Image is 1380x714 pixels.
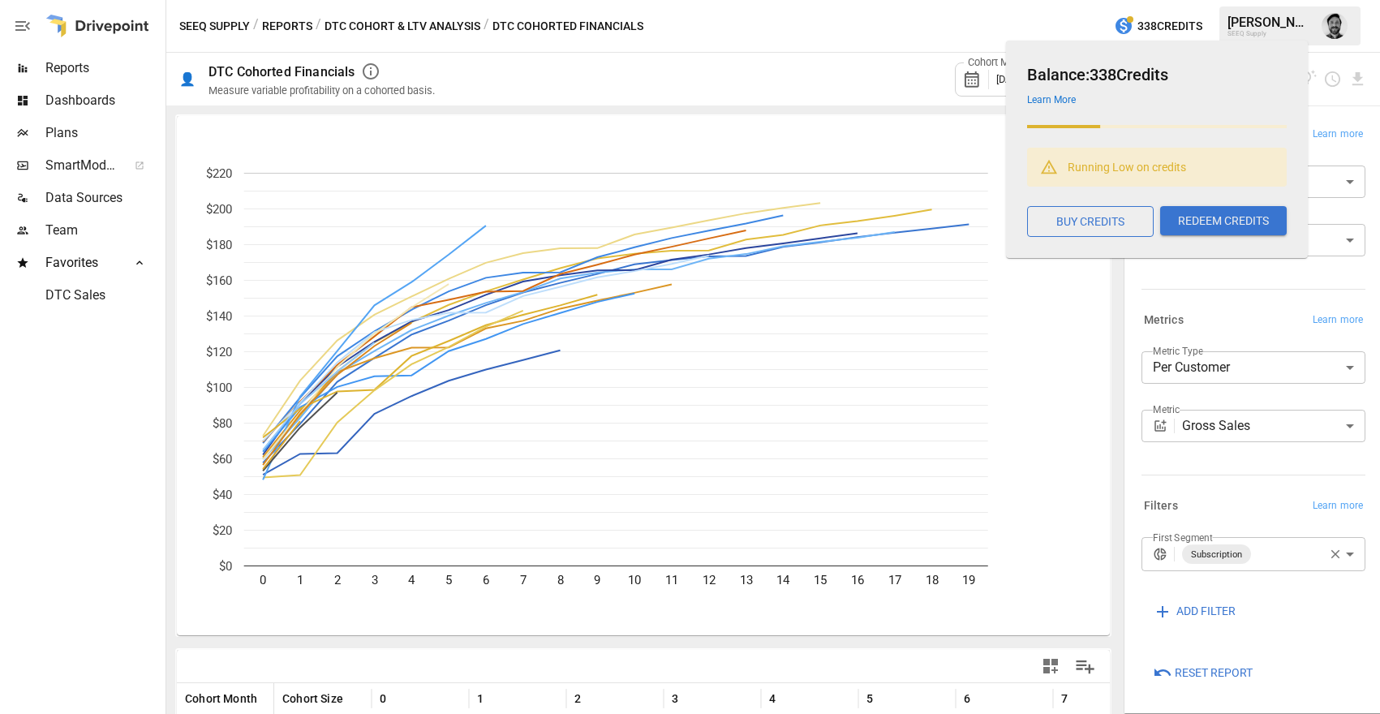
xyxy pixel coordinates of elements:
[1160,206,1287,235] button: REDEEM CREDITS
[206,309,232,324] text: $140
[206,381,232,395] text: $100
[213,452,232,467] text: $60
[866,690,873,707] span: 5
[334,573,341,587] text: 2
[206,238,232,252] text: $180
[253,16,259,37] div: /
[888,573,901,587] text: 17
[557,573,564,587] text: 8
[1184,545,1249,564] span: Subscription
[1144,312,1184,329] h6: Metrics
[177,148,1110,635] div: A chart.
[206,202,232,217] text: $200
[665,573,678,587] text: 11
[1313,312,1363,329] span: Learn more
[1323,70,1342,88] button: Schedule report
[297,573,303,587] text: 1
[1061,690,1068,707] span: 7
[372,573,378,587] text: 3
[574,690,581,707] span: 2
[1067,648,1103,685] button: Manage Columns
[477,690,484,707] span: 1
[1348,70,1367,88] button: Download report
[209,64,355,80] div: DTC Cohorted Financials
[1141,597,1247,626] button: ADD FILTER
[45,58,162,78] span: Reports
[45,221,162,240] span: Team
[1141,351,1365,384] div: Per Customer
[996,73,1063,85] span: [DATE] - [DATE]
[316,16,321,37] div: /
[964,690,970,707] span: 6
[814,573,827,587] text: 15
[484,16,489,37] div: /
[776,573,790,587] text: 14
[1153,531,1213,544] label: First Segment
[769,690,776,707] span: 4
[206,273,232,288] text: $160
[45,188,162,208] span: Data Sources
[568,604,724,618] text: Months Since First Purchase
[962,573,975,587] text: 19
[926,573,939,587] text: 18
[408,573,415,587] text: 4
[1176,601,1236,622] span: ADD FILTER
[1299,65,1318,94] button: View documentation
[1182,410,1365,442] div: Gross Sales
[179,71,196,87] div: 👤
[179,16,250,37] button: SEEQ Supply
[262,16,312,37] button: Reports
[1027,94,1076,105] a: Learn More
[213,488,232,502] text: $40
[1027,62,1287,88] h6: Balance: 338 Credits
[1141,658,1264,687] button: Reset Report
[206,345,232,359] text: $120
[1027,206,1154,237] button: BUY CREDITS
[1322,13,1348,39] img: Keenan Kelly
[206,166,232,181] text: $220
[1153,402,1180,416] label: Metric
[445,573,452,587] text: 5
[116,153,127,174] span: ™
[219,559,232,574] text: $0
[1313,498,1363,514] span: Learn more
[483,573,489,587] text: 6
[209,84,435,97] div: Measure variable profitability on a cohorted basis.
[213,416,232,431] text: $80
[1144,497,1178,515] h6: Filters
[380,690,386,707] span: 0
[594,573,600,587] text: 9
[45,286,162,305] span: DTC Sales
[628,573,641,587] text: 10
[740,573,753,587] text: 13
[1153,344,1203,358] label: Metric Type
[1068,159,1186,175] p: Running Low on credits
[282,690,343,707] span: Cohort Size
[1227,15,1312,30] div: [PERSON_NAME]
[45,253,117,273] span: Favorites
[45,123,162,143] span: Plans
[325,16,480,37] button: DTC Cohort & LTV Analysis
[260,573,266,587] text: 0
[703,573,716,587] text: 12
[964,55,1039,70] label: Cohort Months
[45,156,117,175] span: SmartModel
[851,573,864,587] text: 16
[177,148,1131,635] svg: A chart.
[1137,16,1202,37] span: 338 Credits
[1175,663,1253,683] span: Reset Report
[520,573,527,587] text: 7
[1227,30,1312,37] div: SEEQ Supply
[185,690,257,707] span: Cohort Month
[1107,11,1209,41] button: 338Credits
[1312,3,1357,49] button: Keenan Kelly
[1313,127,1363,143] span: Learn more
[213,523,232,538] text: $20
[45,91,162,110] span: Dashboards
[672,690,678,707] span: 3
